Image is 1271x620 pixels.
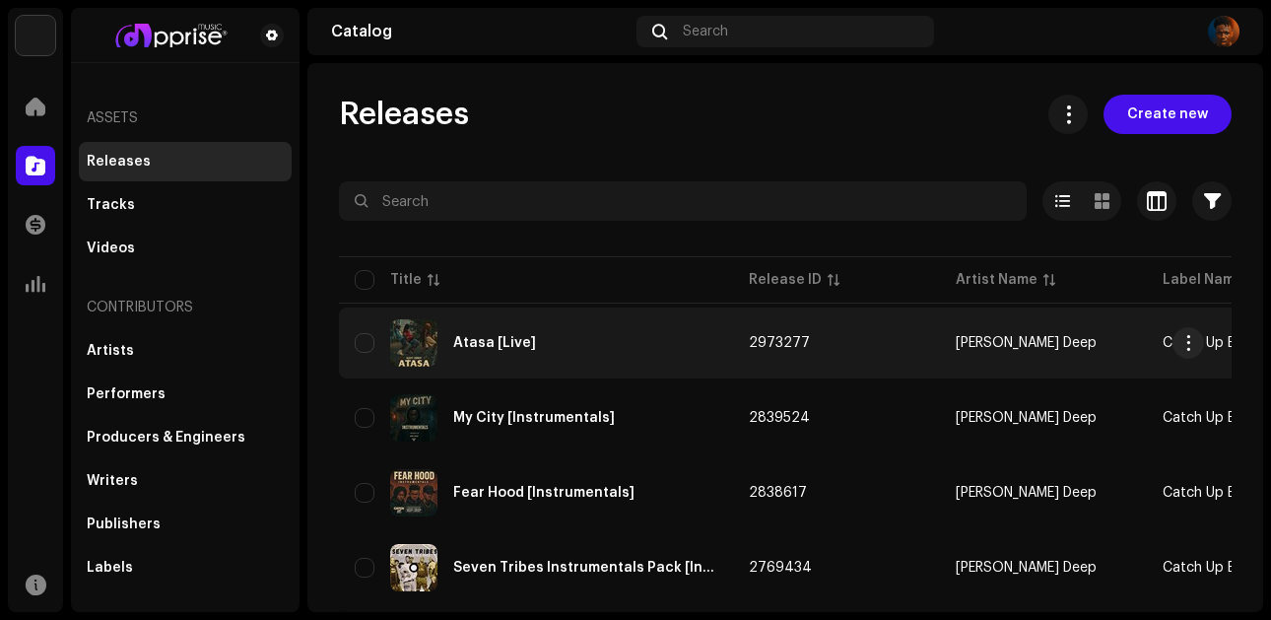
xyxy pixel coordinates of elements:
div: Tracks [87,197,135,213]
div: Catalog [331,24,629,39]
span: Releases [339,95,469,134]
re-m-nav-item: Labels [79,548,292,587]
span: 2838617 [749,486,807,500]
img: bf2740f5-a004-4424-adf7-7bc84ff11fd7 [87,24,252,47]
button: Create new [1104,95,1232,134]
span: 2973277 [749,336,810,350]
re-a-nav-header: Contributors [79,284,292,331]
input: Search [339,181,1027,221]
div: Performers [87,386,166,402]
img: 9f73e0f4-8ece-4f2f-b18e-286d870ebe7a [1208,16,1239,47]
div: Writers [87,473,138,489]
img: 338e144b-3d53-47b6-a5f7-41ea6757f0c7 [390,544,437,591]
span: Catch Up Bro [1163,411,1250,425]
div: Title [390,270,422,290]
re-m-nav-item: Videos [79,229,292,268]
span: Create new [1127,95,1208,134]
span: Search [683,24,728,39]
re-m-nav-item: Publishers [79,505,292,544]
div: Label Name [1163,270,1243,290]
div: [PERSON_NAME] Deep [956,411,1097,425]
div: [PERSON_NAME] Deep [956,561,1097,575]
div: My City [Instrumentals] [453,411,615,425]
img: 441c77f6-43f0-4888-a8ec-802f411d88d9 [390,394,437,442]
span: Catch Up Bro [1163,561,1250,575]
div: Release ID [749,270,822,290]
div: Publishers [87,517,161,532]
re-m-nav-item: Artists [79,331,292,371]
span: Kofi Deep [956,411,1131,425]
img: d74a6607-84ab-47e9-8ab5-76f4a4e1c10f [390,319,437,367]
div: Fear Hood [Instrumentals] [453,486,635,500]
div: [PERSON_NAME] Deep [956,486,1097,500]
img: 1c16f3de-5afb-4452-805d-3f3454e20b1b [16,16,55,55]
div: [PERSON_NAME] Deep [956,336,1097,350]
re-m-nav-item: Releases [79,142,292,181]
div: Videos [87,241,135,256]
span: Kofi Deep [956,486,1131,500]
div: Releases [87,154,151,170]
re-m-nav-item: Writers [79,461,292,501]
span: Catch Up Bro [1163,486,1250,500]
re-m-nav-item: Performers [79,375,292,414]
span: 2839524 [749,411,810,425]
div: Producers & Engineers [87,430,245,446]
span: Catch Up Bro [1163,336,1250,350]
div: Artists [87,343,134,359]
re-a-nav-header: Assets [79,95,292,142]
div: Artist Name [956,270,1037,290]
span: Kofi Deep [956,336,1131,350]
span: Kofi Deep [956,561,1131,575]
span: 2769434 [749,561,812,575]
div: Labels [87,560,133,576]
re-m-nav-item: Tracks [79,185,292,225]
div: Atasa [Live] [453,336,536,350]
re-m-nav-item: Producers & Engineers [79,418,292,457]
div: Seven Tribes Instrumentals Pack [Instrumentals] [453,561,717,575]
img: 117d2ec6-c217-4235-af17-a0a3e4bdc3f2 [390,469,437,517]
